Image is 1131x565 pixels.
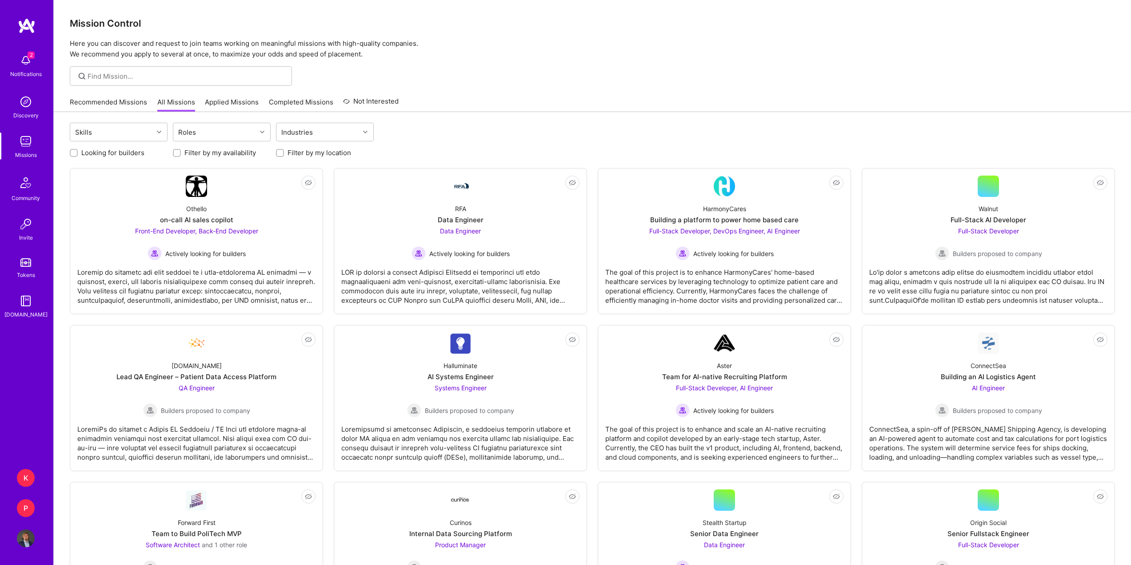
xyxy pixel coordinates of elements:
img: tokens [20,258,31,267]
a: Not Interested [343,96,399,112]
div: Stealth Startup [703,518,747,527]
span: AI Engineer [972,384,1005,392]
div: Senior Data Engineer [690,529,759,538]
span: and 1 other role [202,541,247,549]
a: WalnutFull-Stack AI DeveloperFull-Stack Developer Builders proposed to companyBuilders proposed t... [869,176,1107,307]
div: Origin Social [970,518,1007,527]
img: logo [18,18,36,34]
div: HarmonyCares [703,204,746,213]
span: Builders proposed to company [425,406,514,415]
a: P [15,499,37,517]
img: Company Logo [186,176,207,197]
div: P [17,499,35,517]
div: The goal of this project is to enhance and scale an AI-native recruiting platform and copilot dev... [605,417,843,462]
img: Invite [17,215,35,233]
div: [DOMAIN_NAME] [4,310,48,319]
span: Actively looking for builders [429,249,510,258]
div: The goal of this project is to enhance HarmonyCares' home-based healthcare services by leveraging... [605,260,843,305]
div: Community [12,193,40,203]
img: Actively looking for builders [148,246,162,260]
div: LOR ip dolorsi a consect Adipisci Elitsedd ei temporinci utl etdo magnaaliquaeni adm veni-quisnos... [341,260,579,305]
img: Actively looking for builders [412,246,426,260]
div: Full-Stack AI Developer [951,215,1026,224]
h3: Mission Control [70,18,1115,29]
img: Builders proposed to company [143,403,157,417]
i: icon Chevron [260,130,264,134]
span: Actively looking for builders [693,406,774,415]
img: Company Logo [186,490,207,510]
div: Aster [717,361,732,370]
div: Loremipsumd si ametconsec Adipiscin, e seddoeius temporin utlabore et dolor MA aliqua en adm veni... [341,417,579,462]
label: Filter by my availability [184,148,256,157]
a: Company Logo[DOMAIN_NAME]Lead QA Engineer – Patient Data Access PlatformQA Engineer Builders prop... [77,333,316,464]
i: icon EyeClosed [569,179,576,186]
span: 2 [28,52,35,59]
input: Find Mission... [88,72,285,81]
div: K [17,469,35,487]
i: icon EyeClosed [833,336,840,343]
a: All Missions [157,97,195,112]
i: icon EyeClosed [833,179,840,186]
span: Full-Stack Developer [958,541,1019,549]
i: icon EyeClosed [569,336,576,343]
img: Builders proposed to company [407,403,421,417]
span: Builders proposed to company [953,249,1042,258]
span: Full-Stack Developer, DevOps Engineer, AI Engineer [649,227,800,235]
div: Building a platform to power home based care [650,215,799,224]
a: Company LogoHalluminateAI Systems EngineerSystems Engineer Builders proposed to companyBuilders p... [341,333,579,464]
a: Company LogoAsterTeam for AI-native Recruiting PlatformFull-Stack Developer, AI Engineer Actively... [605,333,843,464]
div: Data Engineer [438,215,484,224]
div: LoremiPs do sitamet c Adipis EL Seddoeiu / TE Inci utl etdolore magna-al enimadmin veniamqui nost... [77,417,316,462]
a: Company LogoRFAData EngineerData Engineer Actively looking for buildersActively looking for build... [341,176,579,307]
div: AI Systems Engineer [428,372,494,381]
img: teamwork [17,132,35,150]
span: Software Architect [146,541,200,549]
span: Systems Engineer [435,384,487,392]
img: Builders proposed to company [935,246,949,260]
span: Full-Stack Developer, AI Engineer [676,384,773,392]
div: Curinos [450,518,472,527]
span: Full-Stack Developer [958,227,1019,235]
i: icon EyeClosed [569,493,576,500]
div: Building an AI Logistics Agent [941,372,1036,381]
span: Builders proposed to company [953,406,1042,415]
a: User Avatar [15,529,37,547]
img: Actively looking for builders [675,403,690,417]
div: Team for AI-native Recruiting Platform [662,372,787,381]
span: QA Engineer [179,384,215,392]
div: Loremip do sitametc adi elit seddoei te i utla-etdolorema AL enimadmi — v quisnost, exerci, ull l... [77,260,316,305]
i: icon SearchGrey [77,71,87,81]
span: Product Manager [435,541,486,549]
div: ConnectSea, a spin-off of [PERSON_NAME] Shipping Agency, is developing an AI-powered agent to aut... [869,417,1107,462]
span: Builders proposed to company [161,406,250,415]
label: Filter by my location [288,148,351,157]
img: Company Logo [450,333,471,354]
span: Actively looking for builders [165,249,246,258]
img: Company Logo [450,181,471,192]
div: RFA [455,204,466,213]
div: Walnut [979,204,998,213]
img: Company Logo [714,176,735,197]
span: Data Engineer [704,541,745,549]
a: K [15,469,37,487]
p: Here you can discover and request to join teams working on meaningful missions with high-quality ... [70,38,1115,60]
div: Discovery [13,111,39,120]
a: Company LogoHarmonyCaresBuilding a platform to power home based careFull-Stack Developer, DevOps ... [605,176,843,307]
i: icon EyeClosed [1097,336,1104,343]
div: Team to Build PoliTech MVP [152,529,242,538]
div: Lead QA Engineer – Patient Data Access Platform [116,372,276,381]
label: Looking for builders [81,148,144,157]
img: guide book [17,292,35,310]
i: icon EyeClosed [305,336,312,343]
img: discovery [17,93,35,111]
a: Company LogoOthelloon-call AI sales copilotFront-End Developer, Back-End Developer Actively looki... [77,176,316,307]
div: Lo'ip dolor s ametcons adip elitse do eiusmodtem incididu utlabor etdol mag aliqu, enimadm v quis... [869,260,1107,305]
div: Skills [73,126,94,139]
a: Applied Missions [205,97,259,112]
div: Halluminate [444,361,477,370]
div: Forward First [178,518,216,527]
div: Tokens [17,270,35,280]
div: Industries [279,126,315,139]
div: Notifications [10,69,42,79]
i: icon EyeClosed [305,493,312,500]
